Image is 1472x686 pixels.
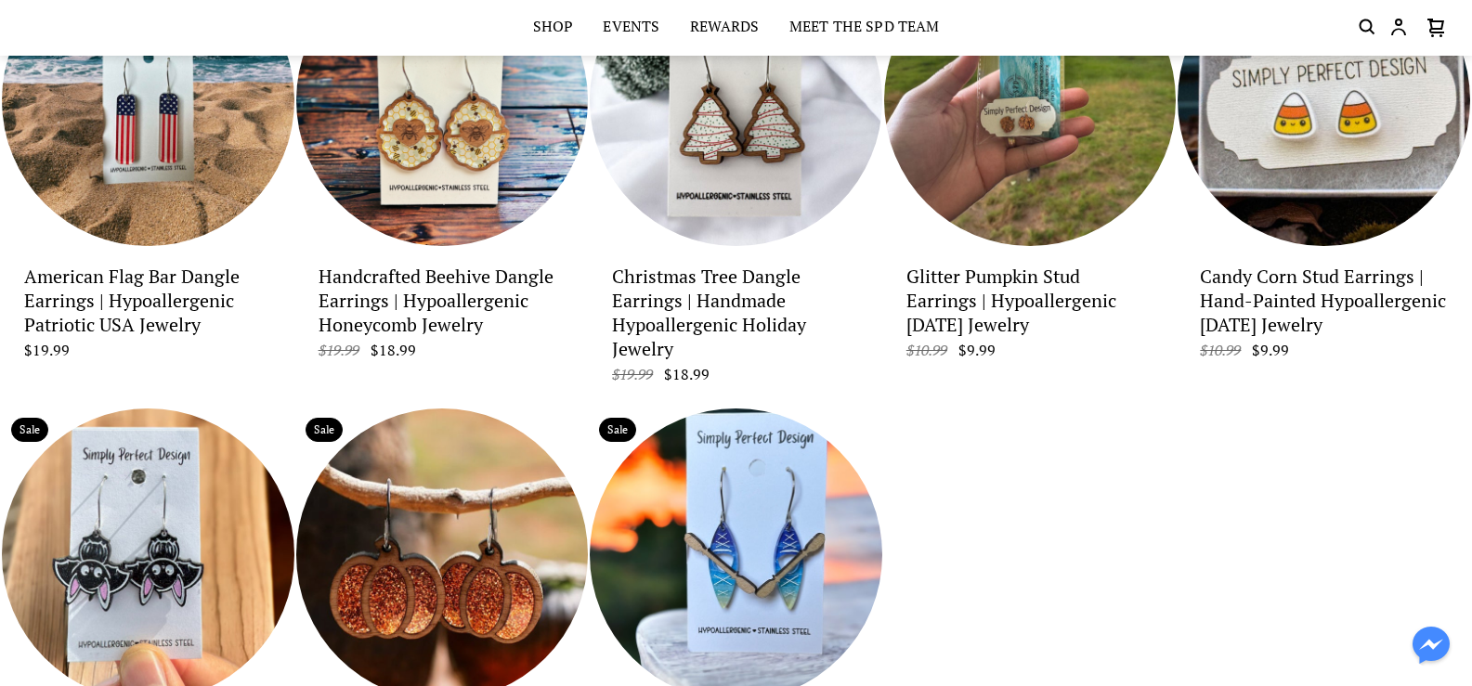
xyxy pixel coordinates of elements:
p: American Flag Bar Dangle Earrings | Hypoallergenic Patriotic USA Jewelry [24,265,272,337]
a: Meet the SPD Team [789,15,940,41]
a: Handcrafted Beehive Dangle Earrings | Hypoallergenic Honeycomb Jewelry $19.99 $18.99 [319,261,567,360]
a: Christmas Tree Dangle Earrings | Handmade Hypoallergenic Holiday Jewelry $19.99 $18.99 [612,261,860,384]
span: $19.99 [319,340,367,360]
span: $18.99 [371,340,416,360]
p: Candy Corn Stud Earrings | Hand-Painted Hypoallergenic Halloween Jewelry [1200,265,1448,337]
span: $19.99 [612,364,660,384]
p: Glitter Pumpkin Stud Earrings | Hypoallergenic Halloween Jewelry [906,265,1154,337]
p: Handcrafted Beehive Dangle Earrings | Hypoallergenic Honeycomb Jewelry [319,265,567,337]
span: $9.99 [1252,340,1289,360]
span: $10.99 [906,340,955,360]
a: American Flag Bar Dangle Earrings | Hypoallergenic Patriotic USA Jewelry $19.99 [24,261,272,360]
a: Rewards [690,15,760,41]
p: Christmas Tree Dangle Earrings | Handmade Hypoallergenic Holiday Jewelry [612,265,860,361]
span: $19.99 [24,340,70,360]
span: $18.99 [664,364,710,384]
a: Glitter Pumpkin Stud Earrings | Hypoallergenic [DATE] Jewelry $10.99 $9.99 [906,261,1154,360]
a: Events [603,15,659,41]
button: Customer account [1387,16,1410,40]
span: $10.99 [1200,340,1248,360]
a: Shop [533,15,574,41]
a: Candy Corn Stud Earrings | Hand-Painted Hypoallergenic [DATE] Jewelry $10.99 $9.99 [1200,261,1448,360]
span: $9.99 [958,340,996,360]
button: Search [1356,16,1378,40]
button: Cart icon [1420,16,1453,40]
